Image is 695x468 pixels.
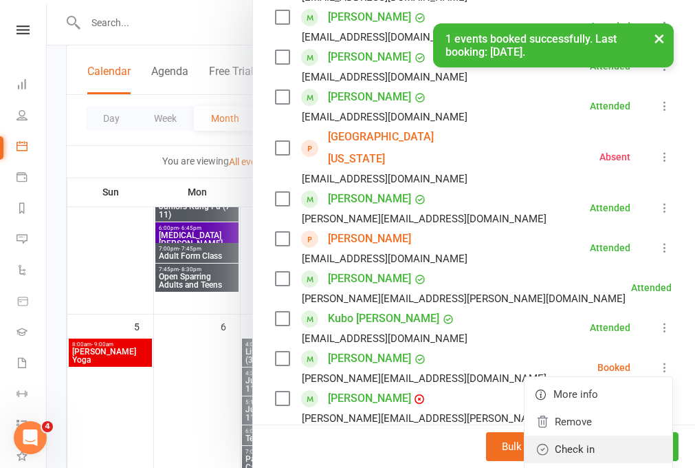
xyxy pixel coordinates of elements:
[590,101,630,111] div: Attended
[302,68,467,86] div: [EMAIL_ADDRESS][DOMAIN_NAME]
[590,243,630,253] div: Attended
[328,348,411,370] a: [PERSON_NAME]
[525,381,672,408] a: More info
[590,203,630,213] div: Attended
[302,370,547,387] div: [PERSON_NAME][EMAIL_ADDRESS][DOMAIN_NAME]
[590,323,630,332] div: Attended
[553,386,598,403] span: More info
[631,283,672,292] div: Attended
[590,21,630,31] div: Attended
[302,250,467,268] div: [EMAIL_ADDRESS][DOMAIN_NAME]
[16,132,47,163] a: Calendar
[302,330,467,348] div: [EMAIL_ADDRESS][DOMAIN_NAME]
[525,408,672,436] a: Remove
[302,409,626,427] div: [PERSON_NAME][EMAIL_ADDRESS][PERSON_NAME][DOMAIN_NAME]
[328,126,486,170] a: [GEOGRAPHIC_DATA][US_STATE]
[16,287,47,318] a: Product Sales
[302,290,626,308] div: [PERSON_NAME][EMAIL_ADDRESS][PERSON_NAME][DOMAIN_NAME]
[16,163,47,194] a: Payments
[16,194,47,225] a: Reports
[328,268,411,290] a: [PERSON_NAME]
[42,421,53,432] span: 4
[525,436,672,463] a: Check in
[328,86,411,108] a: [PERSON_NAME]
[597,363,630,372] div: Booked
[16,70,47,101] a: Dashboard
[647,23,672,53] button: ×
[328,308,439,330] a: Kubo [PERSON_NAME]
[328,387,411,409] a: [PERSON_NAME]
[328,228,411,250] a: [PERSON_NAME]
[599,152,630,162] div: Absent
[328,188,411,210] a: [PERSON_NAME]
[16,101,47,132] a: People
[302,108,467,126] div: [EMAIL_ADDRESS][DOMAIN_NAME]
[14,421,47,454] iframe: Intercom live chat
[486,432,605,461] button: Bulk add attendees
[302,170,467,188] div: [EMAIL_ADDRESS][DOMAIN_NAME]
[433,23,674,67] div: 1 events booked successfully. Last booking: [DATE].
[328,6,411,28] a: [PERSON_NAME]
[302,210,547,228] div: [PERSON_NAME][EMAIL_ADDRESS][DOMAIN_NAME]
